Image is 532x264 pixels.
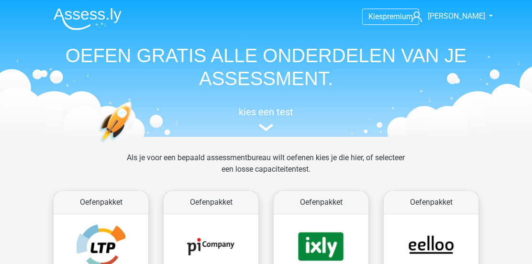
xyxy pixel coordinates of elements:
[383,12,413,21] span: premium
[46,106,486,118] h5: kies een test
[408,11,486,22] a: [PERSON_NAME]
[46,106,486,132] a: kies een test
[54,8,122,30] img: Assessly
[428,11,485,21] span: [PERSON_NAME]
[368,12,383,21] span: Kies
[99,101,169,188] img: oefenen
[119,152,412,187] div: Als je voor een bepaald assessmentbureau wilt oefenen kies je die hier, of selecteer een losse ca...
[259,124,273,131] img: assessment
[363,10,419,23] a: Kiespremium
[46,44,486,90] h1: OEFEN GRATIS ALLE ONDERDELEN VAN JE ASSESSMENT.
